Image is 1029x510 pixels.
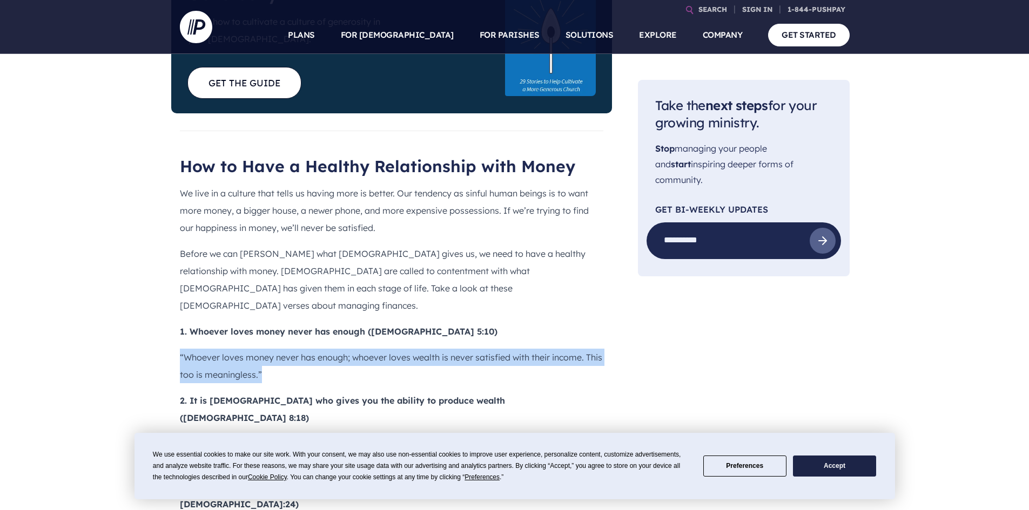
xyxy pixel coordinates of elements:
div: We use essential cookies to make our site work. With your consent, we may also use non-essential ... [153,449,690,483]
p: Get Bi-Weekly Updates [655,205,832,214]
button: Preferences [703,455,786,477]
b: 2. It is [DEMOGRAPHIC_DATA] who gives you the ability to produce wealth ([DEMOGRAPHIC_DATA] 8:18) [180,395,505,423]
span: Take the for your growing ministry. [655,97,817,131]
b: 1. Whoever loves money never has enough ([DEMOGRAPHIC_DATA] 5:10) [180,326,497,337]
a: PLANS [288,16,315,54]
a: SOLUTIONS [566,16,614,54]
a: GET THE GUIDE [187,67,301,99]
span: next steps [705,97,768,113]
p: “Whoever loves money never has enough; whoever loves wealth is never satisfied with their income.... [180,349,603,383]
span: Preferences [465,473,500,481]
a: GET STARTED [768,24,850,46]
h2: How to Have a Healthy Relationship with Money [180,157,603,176]
a: FOR [DEMOGRAPHIC_DATA] [341,16,454,54]
span: Cookie Policy [248,473,287,481]
a: EXPLORE [639,16,677,54]
a: COMPANY [703,16,743,54]
button: Accept [793,455,876,477]
a: FOR PARISHES [480,16,540,54]
span: Stop [655,144,675,154]
p: Before we can [PERSON_NAME] what [DEMOGRAPHIC_DATA] gives us, we need to have a healthy relations... [180,245,603,314]
p: We live in a culture that tells us having more is better. Our tendency as sinful human beings is ... [180,185,603,236]
span: start [671,159,691,169]
p: managing your people and inspiring deeper forms of community. [655,141,832,188]
div: Cookie Consent Prompt [134,433,895,499]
